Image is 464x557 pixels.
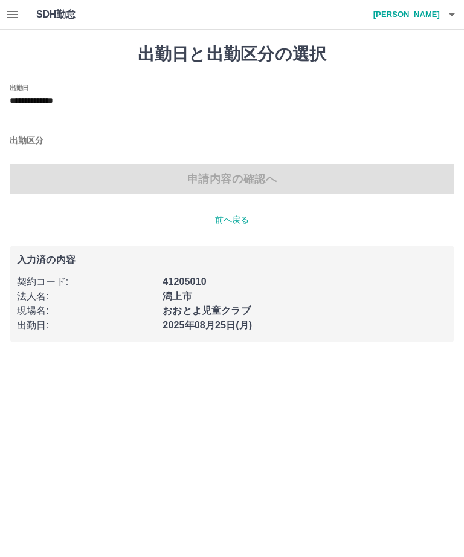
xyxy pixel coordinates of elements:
p: 法人名 : [17,289,155,304]
p: 現場名 : [17,304,155,318]
b: 潟上市 [163,291,192,301]
p: 前へ戻る [10,213,454,226]
p: 出勤日 : [17,318,155,333]
p: 入力済の内容 [17,255,447,265]
p: 契約コード : [17,275,155,289]
b: 41205010 [163,276,206,287]
h1: 出勤日と出勤区分の選択 [10,44,454,65]
b: おおとよ児童クラブ [163,305,250,316]
label: 出勤日 [10,83,29,92]
b: 2025年08月25日(月) [163,320,252,330]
